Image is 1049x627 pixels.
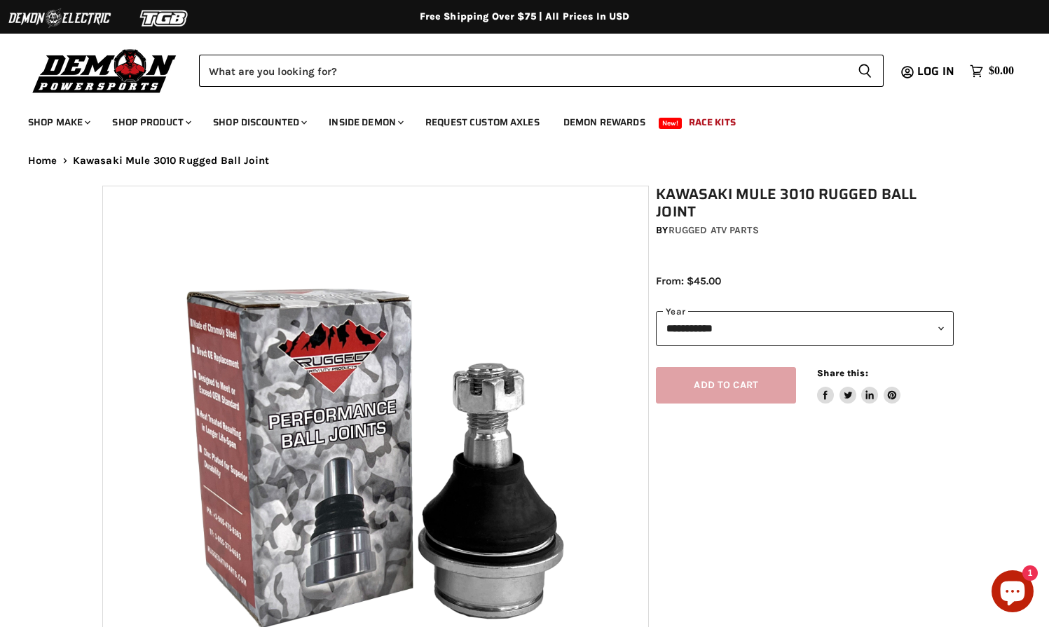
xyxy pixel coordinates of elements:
form: Product [199,55,884,87]
a: Shop Discounted [203,108,315,137]
a: Demon Rewards [553,108,656,137]
a: Request Custom Axles [415,108,550,137]
span: New! [659,118,683,129]
button: Search [846,55,884,87]
span: Log in [917,62,954,80]
input: Search [199,55,846,87]
a: Race Kits [678,108,746,137]
img: Demon Electric Logo 2 [7,5,112,32]
inbox-online-store-chat: Shopify online store chat [987,570,1038,616]
a: Shop Product [102,108,200,137]
ul: Main menu [18,102,1010,137]
div: by [656,223,954,238]
a: Rugged ATV Parts [669,224,759,236]
select: year [656,311,954,345]
aside: Share this: [817,367,900,404]
a: Home [28,155,57,167]
a: Inside Demon [318,108,412,137]
span: $0.00 [989,64,1014,78]
h1: Kawasaki Mule 3010 Rugged Ball Joint [656,186,954,221]
a: Log in [911,65,963,78]
img: TGB Logo 2 [112,5,217,32]
span: From: $45.00 [656,275,721,287]
span: Kawasaki Mule 3010 Rugged Ball Joint [73,155,269,167]
a: Shop Make [18,108,99,137]
img: Demon Powersports [28,46,181,95]
span: Share this: [817,368,868,378]
a: $0.00 [963,61,1021,81]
